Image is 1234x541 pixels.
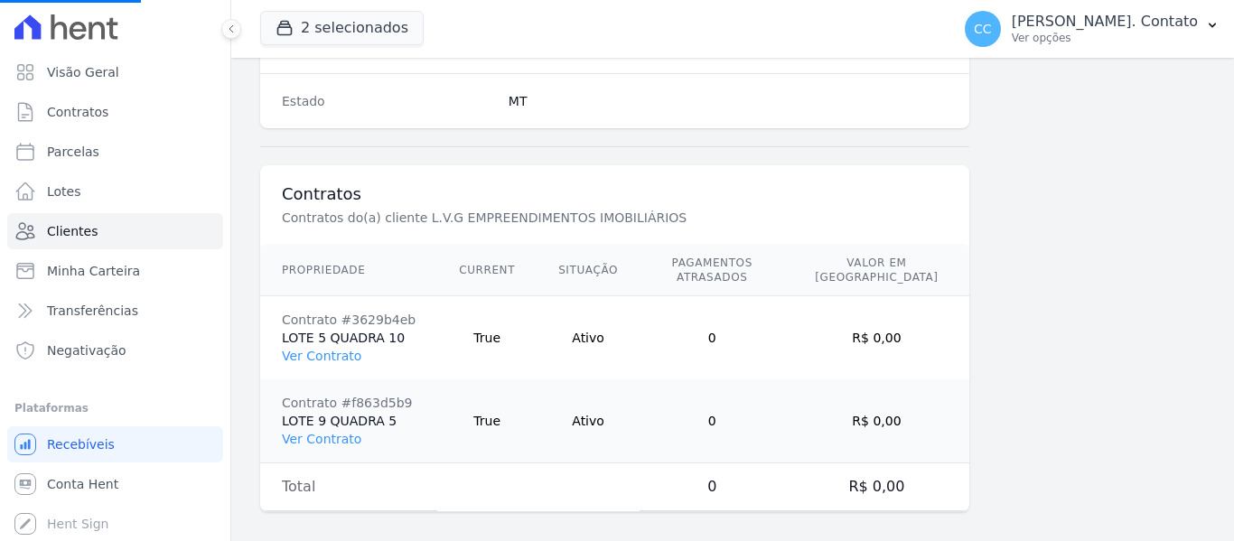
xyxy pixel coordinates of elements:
td: LOTE 9 QUADRA 5 [260,379,437,463]
a: Visão Geral [7,54,223,90]
td: 0 [640,463,784,511]
td: 0 [640,296,784,380]
span: Minha Carteira [47,262,140,280]
h3: Contratos [282,183,948,205]
dd: MT [509,92,948,110]
dt: Estado [282,92,494,110]
span: Lotes [47,182,81,201]
div: Contrato #f863d5b9 [282,394,416,412]
td: Ativo [537,296,640,380]
a: Minha Carteira [7,253,223,289]
span: Parcelas [47,143,99,161]
span: CC [974,23,992,35]
span: Visão Geral [47,63,119,81]
td: R$ 0,00 [784,296,968,380]
button: 2 selecionados [260,11,424,45]
p: Contratos do(a) cliente L.V.G EMPREENDIMENTOS IMOBILIÁRIOS [282,209,889,227]
th: Pagamentos Atrasados [640,245,784,296]
a: Lotes [7,173,223,210]
a: Parcelas [7,134,223,170]
a: Negativação [7,332,223,368]
span: Transferências [47,302,138,320]
button: CC [PERSON_NAME]. Contato Ver opções [950,4,1234,54]
td: LOTE 5 QUADRA 10 [260,296,437,380]
td: 0 [640,379,784,463]
a: Conta Hent [7,466,223,502]
td: True [437,296,537,380]
a: Transferências [7,293,223,329]
span: Negativação [47,341,126,359]
td: R$ 0,00 [784,463,968,511]
span: Contratos [47,103,108,121]
td: R$ 0,00 [784,379,968,463]
p: [PERSON_NAME]. Contato [1012,13,1198,31]
span: Conta Hent [47,475,118,493]
p: Ver opções [1012,31,1198,45]
td: True [437,379,537,463]
th: Situação [537,245,640,296]
td: Ativo [537,379,640,463]
th: Current [437,245,537,296]
td: Total [260,463,437,511]
span: Recebíveis [47,435,115,453]
a: Clientes [7,213,223,249]
a: Recebíveis [7,426,223,462]
a: Ver Contrato [282,432,361,446]
th: Propriedade [260,245,437,296]
div: Contrato #3629b4eb [282,311,416,329]
th: Valor em [GEOGRAPHIC_DATA] [784,245,968,296]
div: Plataformas [14,397,216,419]
span: Clientes [47,222,98,240]
a: Contratos [7,94,223,130]
a: Ver Contrato [282,349,361,363]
